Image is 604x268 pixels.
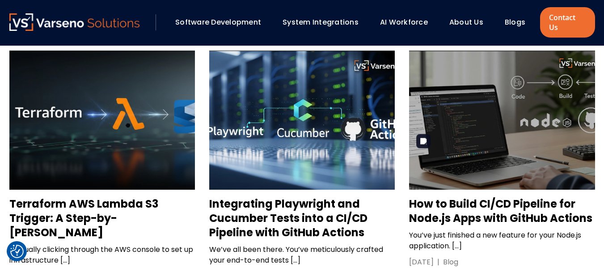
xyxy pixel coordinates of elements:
[409,51,595,268] a: How to Build CI/CD Pipeline for Node.js Apps with GitHub Actions How to Build CI/CD Pipeline for ...
[9,51,195,190] img: Terraform AWS Lambda S3 Trigger: A Step-by-Step Guide
[9,197,195,240] h3: Terraform AWS Lambda S3 Trigger: A Step-by-[PERSON_NAME]
[409,51,595,190] img: How to Build CI/CD Pipeline for Node.js Apps with GitHub Actions
[9,244,195,266] p: Manually clicking through the AWS console to set up infrastructure […]
[445,15,496,30] div: About Us
[540,7,595,38] a: Contact Us
[209,197,395,240] h3: Integrating Playwright and Cucumber Tests into a CI/CD Pipeline with GitHub Actions
[175,17,261,27] a: Software Development
[434,257,443,268] div: |
[10,245,24,258] img: Revisit consent button
[9,13,140,31] img: Varseno Solutions – Product Engineering & IT Services
[209,244,395,266] p: We’ve all been there. You’ve meticulously crafted your end-to-end tests […]
[409,230,595,251] p: You’ve just finished a new feature for your Node.js application. […]
[409,257,434,268] div: [DATE]
[376,15,440,30] div: AI Workforce
[171,15,274,30] div: Software Development
[505,17,525,27] a: Blogs
[283,17,359,27] a: System Integrations
[209,51,395,190] img: Integrating Playwright and Cucumber Tests into a CI/CD Pipeline with GitHub Actions
[443,257,458,268] div: Blog
[500,15,538,30] div: Blogs
[449,17,483,27] a: About Us
[380,17,428,27] a: AI Workforce
[10,245,24,258] button: Cookie Settings
[278,15,371,30] div: System Integrations
[409,197,595,225] h3: How to Build CI/CD Pipeline for Node.js Apps with GitHub Actions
